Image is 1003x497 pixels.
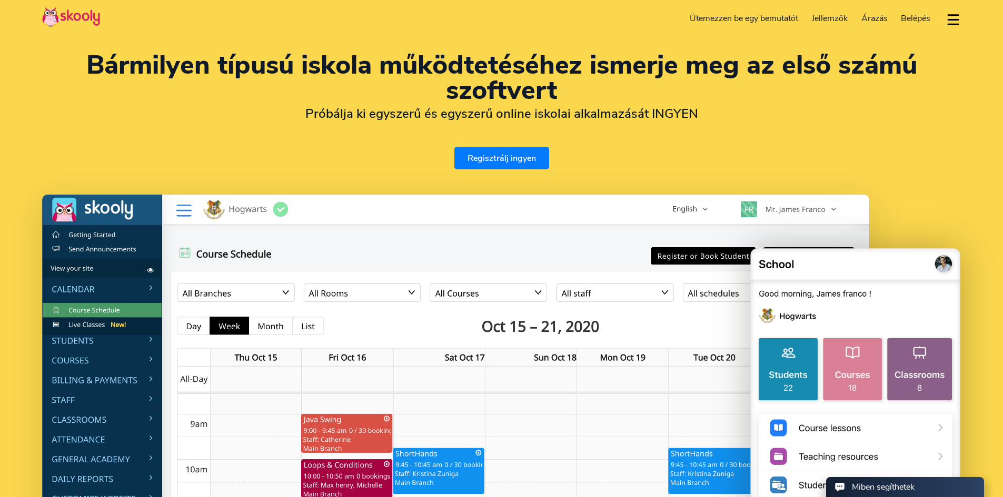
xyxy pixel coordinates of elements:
[805,10,855,27] a: Jellemzők
[894,10,937,27] a: Belépés
[683,10,806,27] a: Ütemezzen be egy bemutatót
[855,10,895,27] a: Árazás
[861,13,888,24] span: Árazás
[42,53,961,103] h1: Bármilyen típusú iskola működtetéséhez ismerje meg az első számú szoftvert
[42,106,961,121] h2: Próbálja ki egyszerű és egyszerű online iskolai alkalmazását INGYEN
[901,13,930,24] span: Belépés
[946,7,961,32] button: dropdown menu
[42,7,100,27] img: Skooly
[454,147,549,169] a: Regisztrálj ingyen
